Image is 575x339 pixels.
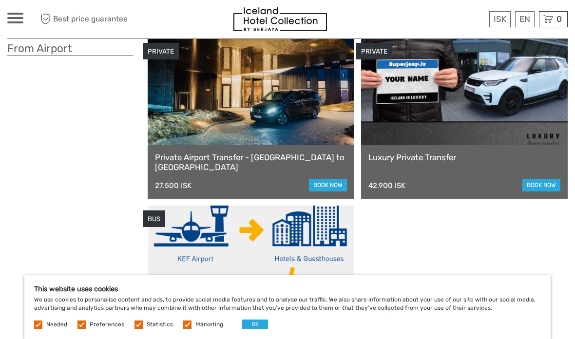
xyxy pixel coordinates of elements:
[522,179,560,191] a: book now
[155,152,347,172] a: Private Airport Transfer - [GEOGRAPHIC_DATA] to [GEOGRAPHIC_DATA]
[195,320,223,329] label: Marketing
[8,4,37,33] button: Open LiveChat chat widget
[7,42,133,56] h3: From Airport
[242,320,268,329] button: OK
[143,210,165,227] div: BUS
[309,179,347,191] a: book now
[90,320,124,329] label: Preferences
[233,7,327,31] img: 1844-aee08c21-73b1-41f0-80d1-75466d7068a3_logo_small.jpg
[46,320,67,329] label: Needed
[356,43,392,60] div: PRIVATE
[34,285,541,293] h5: This website uses cookies
[38,11,148,27] span: Best price guarantee
[515,11,535,27] div: EN
[368,181,405,190] div: 42.900 ISK
[147,320,173,329] label: Statistics
[143,43,179,60] div: PRIVATE
[24,275,551,339] div: We use cookies to personalise content and ads, to provide social media features and to analyse ou...
[155,181,192,190] div: 27.500 ISK
[368,152,560,162] a: Luxury Private Transfer
[494,14,506,24] span: ISK
[555,14,563,24] span: 0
